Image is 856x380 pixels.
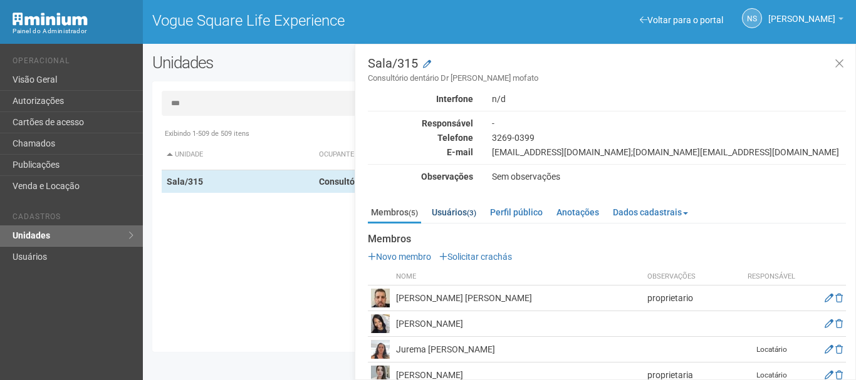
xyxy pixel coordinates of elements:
[429,203,479,222] a: Usuários(3)
[835,293,843,303] a: Excluir membro
[553,203,602,222] a: Anotações
[371,340,390,359] img: user.png
[768,16,843,26] a: [PERSON_NAME]
[393,285,644,311] td: [PERSON_NAME] [PERSON_NAME]
[371,289,390,307] img: user.png
[825,344,833,354] a: Editar membro
[314,140,594,170] th: Ocupante: activate to sort column ascending
[368,234,846,245] strong: Membros
[740,269,803,285] th: Responsável
[825,293,833,303] a: Editar membro
[393,311,644,337] td: [PERSON_NAME]
[358,146,483,158] div: E-mail
[768,2,835,24] span: Nicolle Silva
[487,203,546,222] a: Perfil público
[423,58,431,71] a: Modificar a unidade
[167,177,203,187] strong: Sala/315
[467,208,476,217] small: (3)
[644,285,741,311] td: proprietario
[368,57,846,84] h3: Sala/315
[610,203,691,222] a: Dados cadastrais
[368,203,421,223] a: Membros(5)
[640,15,723,25] a: Voltar para o portal
[644,269,741,285] th: Observações
[483,118,855,129] div: -
[483,132,855,143] div: 3269-0399
[358,132,483,143] div: Telefone
[371,314,390,333] img: user.png
[835,370,843,380] a: Excluir membro
[409,208,418,217] small: (5)
[152,13,490,29] h1: Vogue Square Life Experience
[358,171,483,182] div: Observações
[742,8,762,28] a: NS
[162,140,315,170] th: Unidade: activate to sort column descending
[393,269,644,285] th: Nome
[483,146,855,158] div: [EMAIL_ADDRESS][DOMAIN_NAME];[DOMAIN_NAME][EMAIL_ADDRESS][DOMAIN_NAME]
[835,344,843,354] a: Excluir membro
[825,319,833,329] a: Editar membro
[13,56,133,69] li: Operacional
[368,73,846,84] small: Consultório dentário Dr [PERSON_NAME] mofato
[825,370,833,380] a: Editar membro
[358,118,483,129] div: Responsável
[162,128,837,140] div: Exibindo 1-509 de 509 itens
[740,337,803,362] td: Locatário
[13,212,133,225] li: Cadastros
[439,252,512,262] a: Solicitar crachás
[358,93,483,105] div: Interfone
[13,26,133,37] div: Painel do Administrador
[835,319,843,329] a: Excluir membro
[483,171,855,182] div: Sem observações
[483,93,855,105] div: n/d
[13,13,88,26] img: Minium
[393,337,644,362] td: Jurema [PERSON_NAME]
[152,53,431,72] h2: Unidades
[319,177,512,187] strong: Consultório dentário Dr [PERSON_NAME] mofato
[368,252,431,262] a: Novo membro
